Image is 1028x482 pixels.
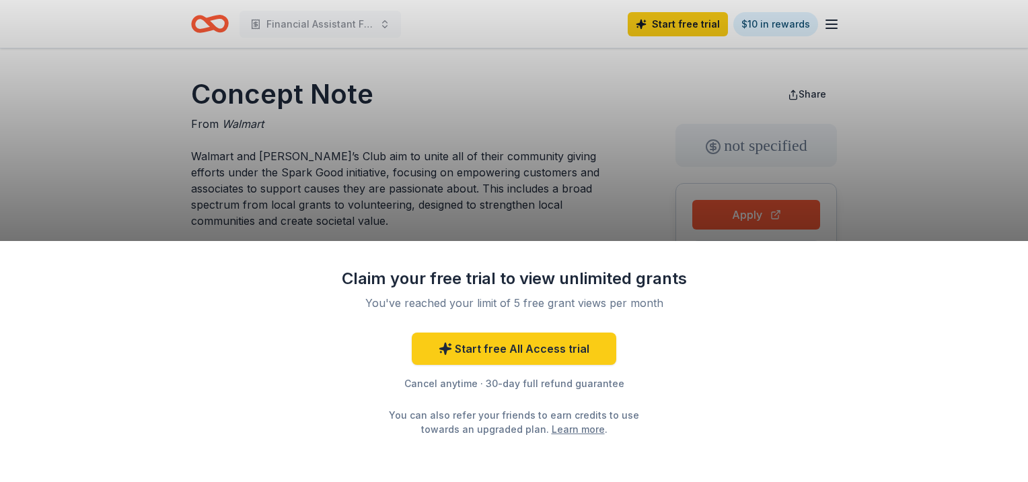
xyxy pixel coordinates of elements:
div: You've reached your limit of 5 free grant views per month [355,295,673,311]
a: Learn more [552,422,605,436]
div: Cancel anytime · 30-day full refund guarantee [339,376,689,392]
div: You can also refer your friends to earn credits to use towards an upgraded plan. . [377,408,651,436]
div: Claim your free trial to view unlimited grants [339,268,689,289]
a: Start free All Access trial [412,333,616,365]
